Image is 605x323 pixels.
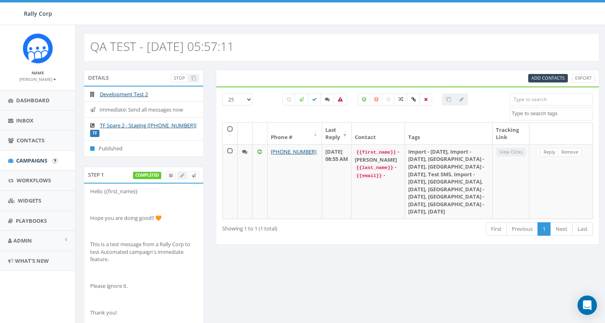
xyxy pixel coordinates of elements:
[90,214,197,222] p: Hope you are doing good!! 🧡
[16,97,50,104] span: Dashboard
[355,163,401,171] div: -
[486,222,507,236] a: First
[355,148,401,163] div: - [PERSON_NAME]
[531,75,565,81] span: Add Contacts
[268,123,322,144] th: Phone #: activate to sort column ascending
[382,93,395,106] label: Neutral
[355,164,395,171] code: {{last_name}}
[394,93,408,106] label: Mixed
[90,107,99,112] i: Immediate: Send all messages now
[355,171,401,179] div: -
[405,123,493,144] th: Tags
[192,172,196,178] span: Send Test Message
[558,148,582,156] a: Remove
[358,93,371,106] label: Positive
[355,149,398,156] code: {{first_name}}
[19,76,56,82] small: [PERSON_NAME]
[13,237,32,244] span: Admin
[90,241,197,263] p: This is a test message from a Rally Corp to test Automated campaign's immediate feature.
[282,93,295,106] label: Pending
[15,257,49,264] span: What's New
[32,70,44,76] small: Name
[419,93,432,106] label: Removed
[295,93,308,106] label: Sending
[23,33,53,63] img: Icon_1.png
[84,70,204,86] div: Details
[572,74,595,82] a: Export
[171,74,188,82] a: Stop
[90,40,234,53] h2: QA TEST - [DATE] 05:57:11
[16,157,47,164] span: Campaigns
[578,296,597,315] div: Open Intercom Messenger
[531,75,565,81] span: CSV files only
[90,309,197,317] p: Thank you!
[52,158,58,164] input: Submit
[133,172,161,179] label: completed
[540,148,559,156] a: Reply
[333,93,347,106] label: Bounced
[169,172,173,178] span: View Campaign Delivery Statistics
[90,282,197,290] p: Please ignore it.
[271,148,316,155] a: [PHONE_NUMBER]
[320,93,334,106] label: Replied
[550,222,573,236] a: Next
[84,167,204,183] div: Step 1
[405,144,493,219] td: Import - [DATE], Import - [DATE], [GEOGRAPHIC_DATA] - [DATE], [GEOGRAPHIC_DATA] - [DATE], Test SM...
[509,93,593,106] input: Type to search
[493,123,529,144] th: Tracking Link
[355,172,384,179] code: {{email}}
[100,122,196,129] a: TF Spare 2 - Staging [[PHONE_NUMBER]]
[322,123,352,144] th: Last Reply: activate to sort column ascending
[84,140,203,156] li: Published
[19,75,56,82] a: [PERSON_NAME]
[407,93,420,106] label: Link Clicked
[308,93,321,106] label: Delivered
[370,93,383,106] label: Negative
[572,222,593,236] a: Last
[90,146,99,151] i: Published
[17,137,44,144] span: Contacts
[16,217,47,224] span: Playbooks
[352,123,405,144] th: Contact
[84,101,203,118] li: Immediate: Send all messages now
[506,222,538,236] a: Previous
[16,117,34,124] span: Inbox
[100,91,148,98] a: Development Test 2
[90,188,197,195] p: Hello {{first_name}}
[90,130,99,137] label: TF
[538,222,551,236] a: 1
[222,222,370,232] div: Showing 1 to 1 (1 total)
[528,74,568,82] a: Add Contacts
[512,110,592,117] textarea: Search
[18,197,41,204] span: Widgets
[17,177,51,184] span: Workflows
[24,10,52,17] span: Rally Corp
[322,144,352,219] td: [DATE] 08:55 AM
